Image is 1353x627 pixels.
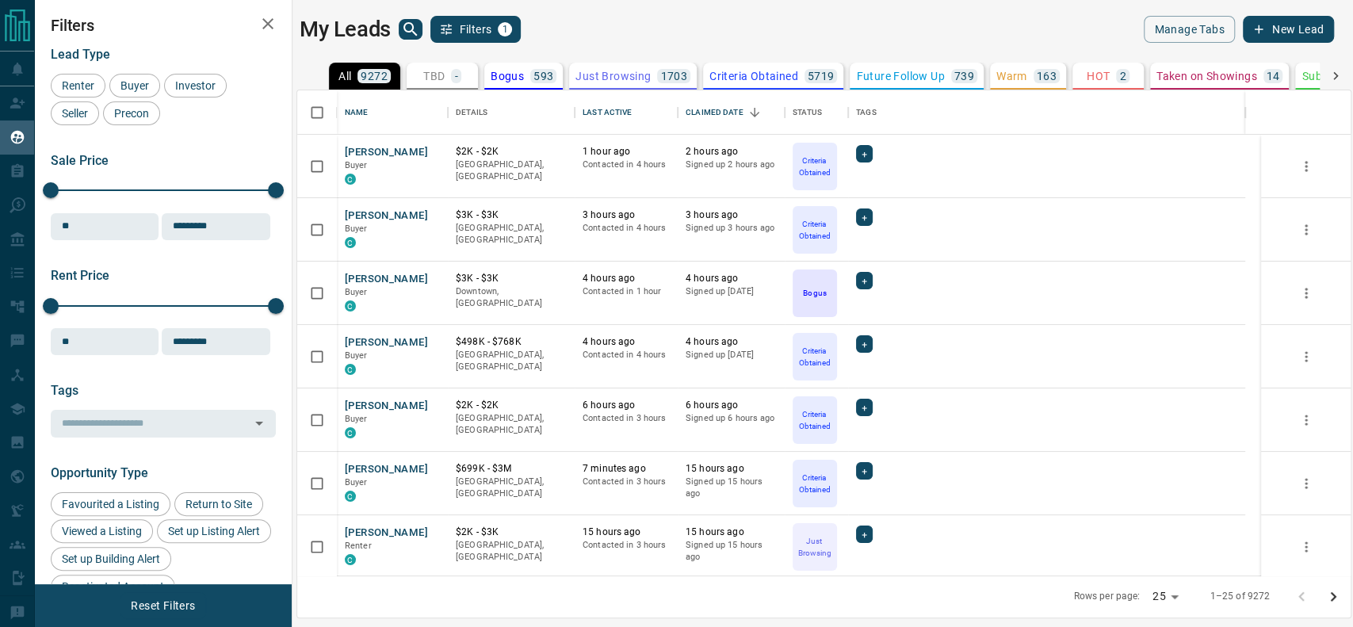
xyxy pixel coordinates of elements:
span: 1 [499,24,510,35]
div: Claimed Date [686,90,743,135]
p: $2K - $3K [456,526,567,539]
p: Just Browsing [575,71,651,82]
span: Tags [51,383,78,398]
p: 6 hours ago [686,399,777,412]
div: + [856,272,873,289]
span: Sale Price [51,153,109,168]
div: condos.ca [345,427,356,438]
p: 7 minutes ago [583,462,670,476]
div: + [856,399,873,416]
p: Criteria Obtained [794,218,835,242]
p: TBD [423,71,445,82]
div: Precon [103,101,160,125]
p: [GEOGRAPHIC_DATA], [GEOGRAPHIC_DATA] [456,222,567,247]
span: Buyer [345,224,368,234]
div: Details [456,90,487,135]
span: Buyer [345,477,368,487]
div: + [856,526,873,543]
span: Buyer [345,287,368,297]
span: Buyer [345,160,368,170]
div: Last Active [583,90,632,135]
p: 3 hours ago [583,208,670,222]
button: [PERSON_NAME] [345,335,428,350]
span: Viewed a Listing [56,525,147,537]
p: HOT [1087,71,1110,82]
p: 15 hours ago [686,462,777,476]
button: more [1294,281,1318,305]
p: Criteria Obtained [709,71,798,82]
div: Tags [848,90,1245,135]
span: Precon [109,107,155,120]
button: [PERSON_NAME] [345,462,428,477]
span: + [862,273,867,289]
div: Name [345,90,369,135]
p: 14 [1267,71,1280,82]
button: [PERSON_NAME] [345,526,428,541]
p: 739 [954,71,974,82]
p: All [338,71,351,82]
div: 25 [1146,585,1184,608]
span: + [862,463,867,479]
span: Opportunity Type [51,465,148,480]
p: 4 hours ago [686,272,777,285]
div: Last Active [575,90,678,135]
button: [PERSON_NAME] [345,399,428,414]
p: 4 hours ago [686,335,777,349]
p: $498K - $768K [456,335,567,349]
p: 3 hours ago [686,208,777,222]
span: Return to Site [180,498,258,510]
div: Return to Site [174,492,263,516]
p: 1703 [660,71,687,82]
p: Contacted in 3 hours [583,412,670,425]
p: 5719 [808,71,835,82]
span: + [862,146,867,162]
div: Seller [51,101,99,125]
button: Sort [743,101,766,124]
div: + [856,145,873,162]
p: 163 [1037,71,1057,82]
p: Criteria Obtained [794,408,835,432]
div: Investor [164,74,227,97]
button: [PERSON_NAME] [345,272,428,287]
div: Favourited a Listing [51,492,170,516]
p: 2 hours ago [686,145,777,159]
div: + [856,208,873,226]
div: Viewed a Listing [51,519,153,543]
span: Buyer [345,350,368,361]
span: Set up Building Alert [56,552,166,565]
p: Contacted in 1 hour [583,285,670,298]
button: [PERSON_NAME] [345,208,428,224]
button: more [1294,472,1318,495]
button: more [1294,408,1318,432]
div: + [856,335,873,353]
button: more [1294,218,1318,242]
p: Bogus [491,71,524,82]
button: Filters1 [430,16,522,43]
div: condos.ca [345,491,356,502]
p: Contacted in 3 hours [583,476,670,488]
p: Future Follow Up [856,71,944,82]
p: [GEOGRAPHIC_DATA], [GEOGRAPHIC_DATA] [456,412,567,437]
span: + [862,336,867,352]
p: Contacted in 4 hours [583,159,670,171]
span: Reactivated Account [56,580,170,593]
p: $2K - $2K [456,145,567,159]
p: $699K - $3M [456,462,567,476]
div: Details [448,90,575,135]
span: Renter [345,541,372,551]
p: Criteria Obtained [794,472,835,495]
p: [GEOGRAPHIC_DATA], [GEOGRAPHIC_DATA] [456,539,567,564]
button: more [1294,155,1318,178]
div: condos.ca [345,300,356,312]
h2: Filters [51,16,276,35]
p: 593 [533,71,553,82]
p: Signed up 2 hours ago [686,159,777,171]
div: + [856,462,873,480]
p: $3K - $3K [456,272,567,285]
div: Status [793,90,822,135]
p: 9272 [361,71,388,82]
button: [PERSON_NAME] [345,145,428,160]
p: [GEOGRAPHIC_DATA], [GEOGRAPHIC_DATA] [456,349,567,373]
h1: My Leads [300,17,391,42]
p: $3K - $3K [456,208,567,222]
